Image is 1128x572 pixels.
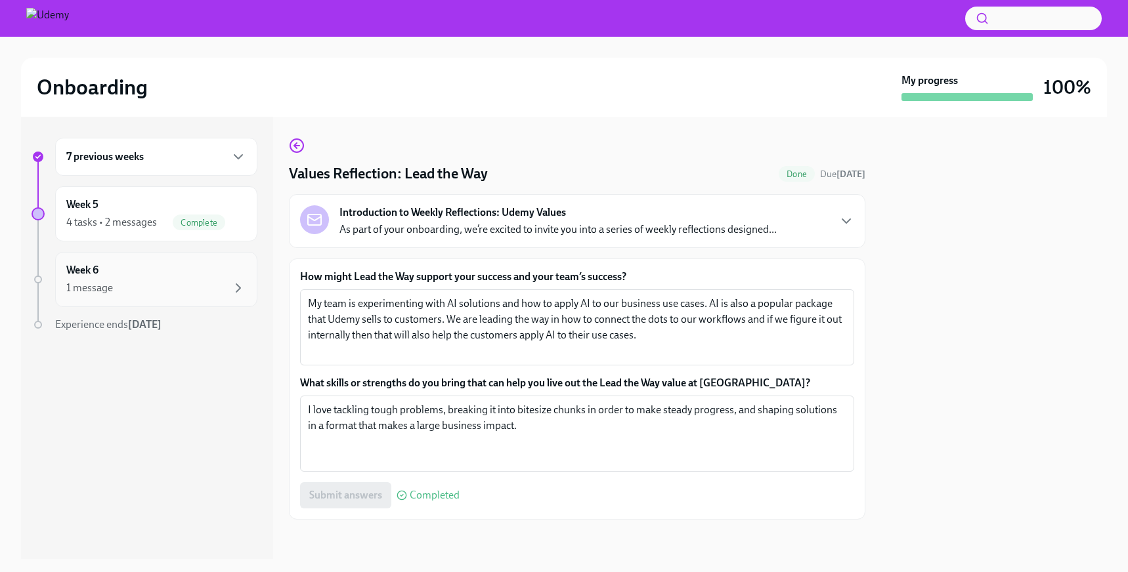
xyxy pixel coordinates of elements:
[339,205,566,220] strong: Introduction to Weekly Reflections: Udemy Values
[66,197,98,212] h6: Week 5
[173,218,225,228] span: Complete
[37,74,148,100] h2: Onboarding
[289,164,488,184] h4: Values Reflection: Lead the Way
[66,215,157,230] div: 4 tasks • 2 messages
[66,150,144,164] h6: 7 previous weeks
[410,490,460,500] span: Completed
[339,222,777,237] p: As part of your onboarding, we’re excited to invite you into a series of weekly reflections desig...
[55,138,257,176] div: 7 previous weeks
[308,296,846,359] textarea: My team is experimenting with AI solutions and how to apply AI to our business use cases. AI is a...
[308,402,846,465] textarea: I love tackling tough problems, breaking it into bitesize chunks in order to make steady progress...
[32,252,257,307] a: Week 61 message
[32,186,257,241] a: Week 54 tasks • 2 messagesComplete
[26,8,69,29] img: Udemy
[901,73,958,88] strong: My progress
[1043,75,1091,99] h3: 100%
[66,281,113,295] div: 1 message
[820,168,865,180] span: July 21st, 2025 10:00
[820,169,865,180] span: Due
[300,376,854,390] label: What skills or strengths do you bring that can help you live out the Lead the Way value at [GEOGR...
[779,169,815,179] span: Done
[55,318,162,331] span: Experience ends
[66,263,98,277] h6: Week 6
[300,270,854,284] label: How might Lead the Way support your success and your team’s success?
[128,318,162,331] strong: [DATE]
[836,169,865,180] strong: [DATE]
